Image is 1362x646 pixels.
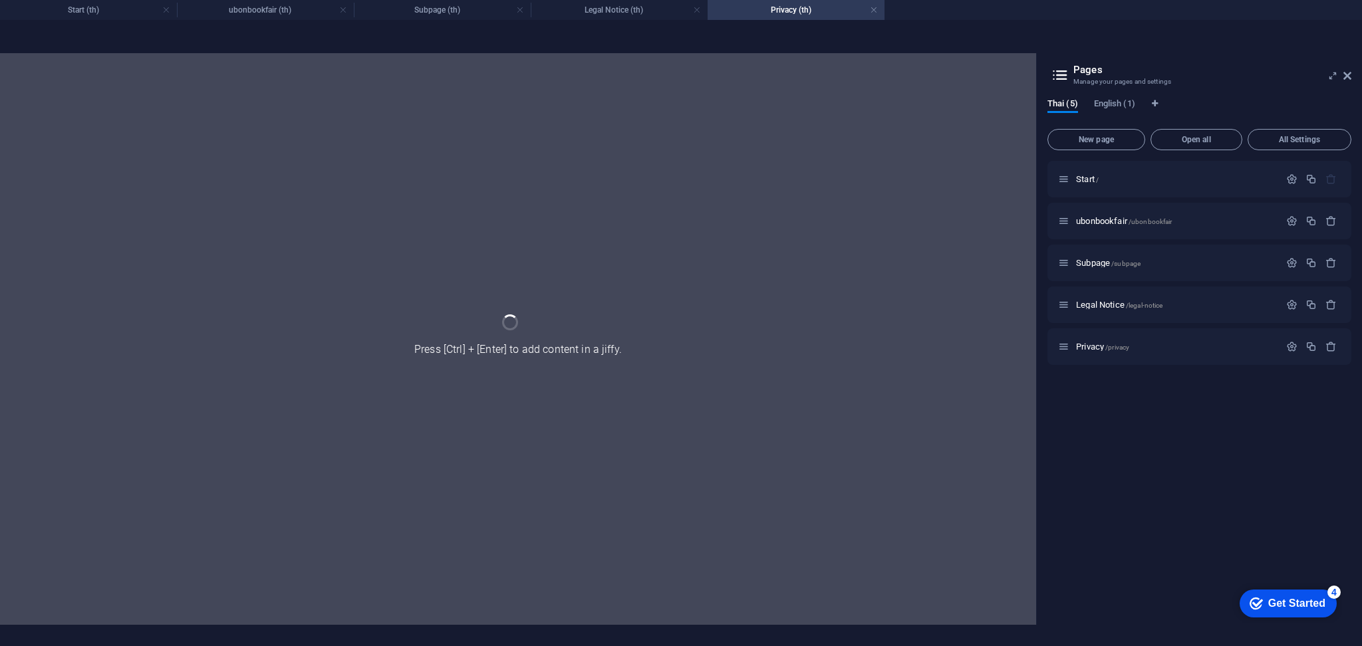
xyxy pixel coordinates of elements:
[177,3,354,17] h4: ubonbookfair (th)
[1053,136,1139,144] span: New page
[1126,302,1163,309] span: /legal-notice
[1305,257,1317,269] div: Duplicate
[1325,299,1337,310] div: Remove
[1111,260,1141,267] span: /subpage
[1072,175,1280,183] div: Start/
[1072,342,1280,351] div: Privacy/privacy
[1073,64,1351,76] h2: Pages
[1072,217,1280,225] div: ubonbookfair/ubonbookfair
[1076,258,1141,268] span: Click to open page
[1248,129,1351,150] button: All Settings
[1076,216,1172,226] span: ubonbookfair
[1157,136,1236,144] span: Open all
[1325,173,1337,185] div: The startpage cannot be deleted
[1305,299,1317,310] div: Duplicate
[1094,96,1135,114] span: English (1)
[1105,344,1129,351] span: /privacy
[1047,98,1351,124] div: Language Tabs
[1073,76,1325,88] h3: Manage your pages and settings
[1325,257,1337,269] div: Remove
[39,15,96,27] div: Get Started
[1286,299,1297,310] div: Settings
[1305,341,1317,352] div: Duplicate
[354,3,531,17] h4: Subpage (th)
[1254,136,1345,144] span: All Settings
[1076,174,1099,184] span: Start
[1096,176,1099,183] span: /
[1129,218,1172,225] span: /ubonbookfair
[1286,173,1297,185] div: Settings
[1072,300,1280,309] div: Legal Notice/legal-notice
[11,7,108,35] div: Get Started 4 items remaining, 20% complete
[1305,215,1317,227] div: Duplicate
[1325,341,1337,352] div: Remove
[1305,173,1317,185] div: Duplicate
[98,3,112,16] div: 4
[708,3,885,17] h4: Privacy (th)
[1072,259,1280,267] div: Subpage/subpage
[1286,341,1297,352] div: Settings
[1047,129,1145,150] button: New page
[1047,96,1078,114] span: Thai (5)
[531,3,708,17] h4: Legal Notice (th)
[1151,129,1242,150] button: Open all
[1286,257,1297,269] div: Settings
[1076,300,1162,310] span: Click to open page
[1325,215,1337,227] div: Remove
[1076,342,1129,352] span: Click to open page
[1286,215,1297,227] div: Settings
